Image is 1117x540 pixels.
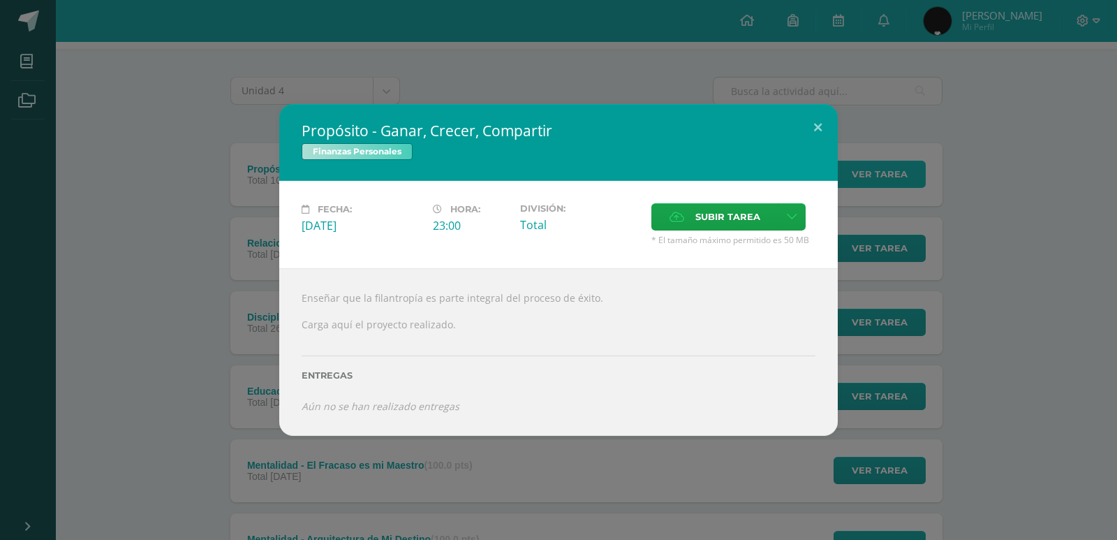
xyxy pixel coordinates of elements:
[798,104,838,152] button: Close (Esc)
[520,217,640,233] div: Total
[302,400,459,413] i: Aún no se han realizado entregas
[279,268,838,436] div: Enseñar que la filantropía es parte integral del proceso de éxito. Carga aquí el proyecto realizado.
[651,234,815,246] span: * El tamaño máximo permitido es 50 MB
[695,204,760,230] span: Subir tarea
[318,204,352,214] span: Fecha:
[450,204,480,214] span: Hora:
[302,143,413,160] span: Finanzas Personales
[302,370,815,381] label: Entregas
[433,218,509,233] div: 23:00
[520,203,640,214] label: División:
[302,121,815,140] h2: Propósito - Ganar, Crecer, Compartir
[302,218,422,233] div: [DATE]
